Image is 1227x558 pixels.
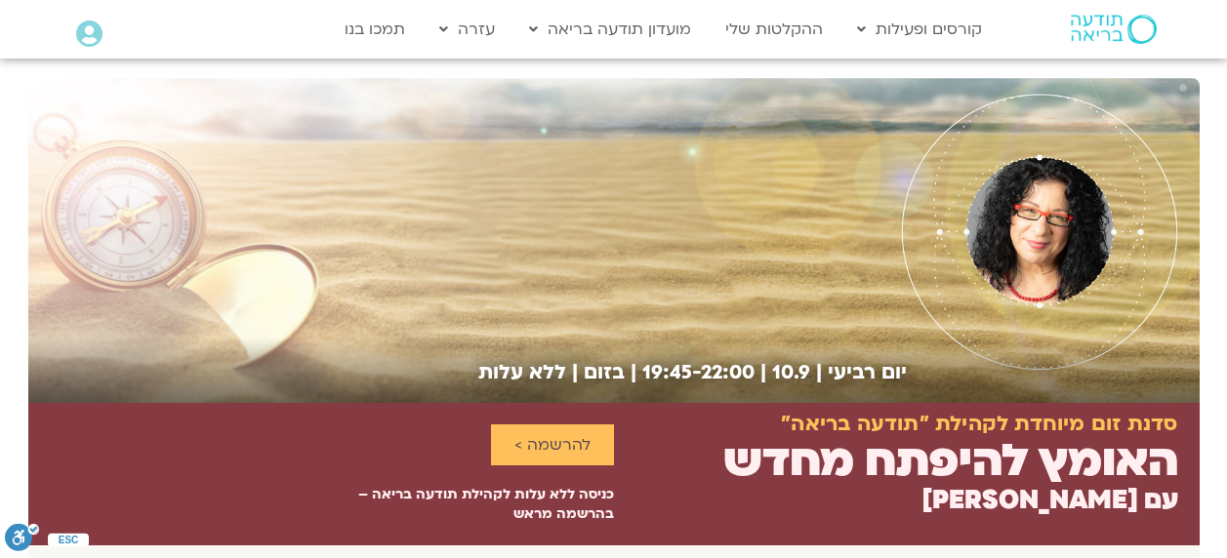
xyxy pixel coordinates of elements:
[781,413,1177,436] h2: סדנת זום מיוחדת לקהילת "תודעה בריאה"
[28,361,907,383] h2: יום רביעי | 10.9 | 19:45-22:00 | בזום | ללא עלות
[335,11,415,48] a: תמכו בנו
[716,11,833,48] a: ההקלטות שלי
[921,486,1178,515] h2: עם [PERSON_NAME]
[349,485,614,524] p: כניסה ללא עלות לקהילת תודעה בריאה – בהרשמה מראש
[847,11,992,48] a: קורסים ופעילות
[491,424,614,465] a: להרשמה >
[429,11,505,48] a: עזרה
[514,436,591,454] span: להרשמה >
[723,435,1178,487] h2: האומץ להיפתח מחדש
[1071,15,1157,44] img: תודעה בריאה
[519,11,701,48] a: מועדון תודעה בריאה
